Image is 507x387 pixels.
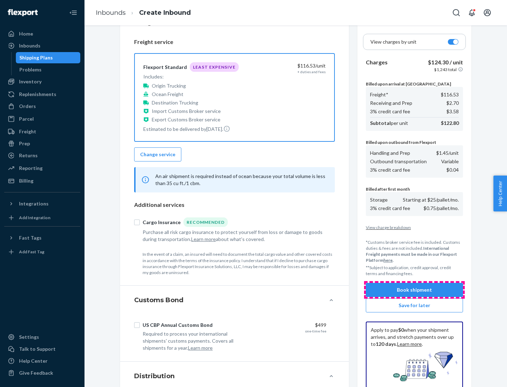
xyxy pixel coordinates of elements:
[4,232,80,243] button: Fast Tags
[4,138,80,149] a: Prep
[253,322,326,329] div: $499
[366,239,463,264] p: *Customs broker service fee is included. Customs duties & fees are not included.
[19,115,34,122] div: Parcel
[376,341,396,347] b: 120 days
[19,215,50,221] div: Add Integration
[152,108,221,115] p: Import Customs Broker service
[143,125,239,133] p: Estimated to be delivered by [DATE] .
[19,177,33,184] div: Billing
[4,212,80,223] a: Add Integration
[143,64,187,71] div: Flexport Standard
[403,196,459,203] p: Starting at $25/pallet/mo.
[19,334,39,341] div: Settings
[19,249,44,255] div: Add Fast Tag
[4,150,80,161] a: Returns
[370,158,427,165] p: Outbound transportation
[397,341,422,347] a: Learn more
[190,62,239,72] div: Least Expensive
[4,101,80,112] a: Orders
[183,217,228,227] div: Recommended
[370,196,388,203] p: Storage
[424,205,459,212] p: $0.75/pallet/mo.
[19,66,42,73] div: Problems
[134,296,183,305] h4: Customs Bond
[493,176,507,211] button: Help Center
[370,150,410,157] p: Handling and Prep
[383,258,393,263] a: here
[366,81,463,87] p: Billed upon arrival at [GEOGRAPHIC_DATA]
[134,147,181,161] button: Change service
[366,283,463,297] button: Book shipment
[370,108,410,115] p: 3% credit card fee
[19,357,48,364] div: Help Center
[19,369,53,376] div: Give Feedback
[366,186,463,192] p: Billed after first month
[134,201,335,209] p: Additional services
[370,100,412,107] p: Receiving and Prep
[366,224,463,230] button: View charge breakdown
[96,9,126,17] a: Inbounds
[19,78,42,85] div: Inventory
[434,66,457,72] p: $1,243 total
[152,91,183,98] p: Ocean Freight
[4,40,80,51] a: Inbounds
[134,372,175,381] h4: Distribution
[143,229,326,243] div: Purchase all risk cargo insurance to protect yourself from loss or damage to goods during transpo...
[441,91,459,98] p: $116.53
[19,30,33,37] div: Home
[19,165,43,172] div: Reporting
[446,100,459,107] p: $2.70
[428,58,463,66] p: $124.30 / unit
[4,355,80,367] a: Help Center
[143,322,213,329] div: US CBP Annual Customs Bond
[19,54,53,61] div: Shipping Plans
[465,6,479,20] button: Open notifications
[19,200,49,207] div: Integrations
[16,64,81,75] a: Problems
[4,246,80,258] a: Add Fast Tag
[370,91,388,98] p: Freight*
[90,2,196,23] ol: breadcrumbs
[4,198,80,209] button: Integrations
[4,28,80,39] a: Home
[143,330,248,351] div: Required to process your international shipments' customs payments. Covers all shipments for a year.
[8,9,38,16] img: Flexport logo
[4,76,80,87] a: Inventory
[446,108,459,115] p: $3.58
[19,103,36,110] div: Orders
[436,150,459,157] p: $1.45 /unit
[366,59,388,65] b: Charges
[366,265,463,277] p: **Subject to application, credit approval, credit terms and financing fees.
[305,329,326,334] div: one-time fee
[19,91,56,98] div: Replenishments
[4,331,80,343] a: Settings
[366,139,463,145] p: Billed upon outbound from Flexport
[366,246,457,263] b: International Freight payments must be made in our Flexport Platform .
[143,219,181,226] div: Cargo Insurance
[191,236,216,243] button: Learn more
[252,62,326,69] div: $116.53 /unit
[152,99,198,106] p: Destination Trucking
[370,38,417,45] p: View charges by unit
[19,234,42,241] div: Fast Tags
[134,38,335,46] p: Freight service
[19,345,56,353] div: Talk to Support
[4,163,80,174] a: Reporting
[155,173,326,187] p: An air shipment is required instead of ocean because your total volume is less than 35 cu ft./1 cbm.
[143,251,335,275] p: In the event of a claim, an insured will need to document the total cargo value and other covered...
[441,158,459,165] p: Variable
[19,128,36,135] div: Freight
[19,140,30,147] div: Prep
[480,6,494,20] button: Open account menu
[4,126,80,137] a: Freight
[370,166,410,173] p: 3% credit card fee
[366,298,463,312] button: Save for later
[398,327,404,333] b: $0
[4,367,80,379] button: Give Feedback
[134,220,140,225] input: Cargo InsuranceRecommended
[370,205,410,212] p: 3% credit card fee
[4,343,80,355] a: Talk to Support
[188,344,213,351] button: Learn more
